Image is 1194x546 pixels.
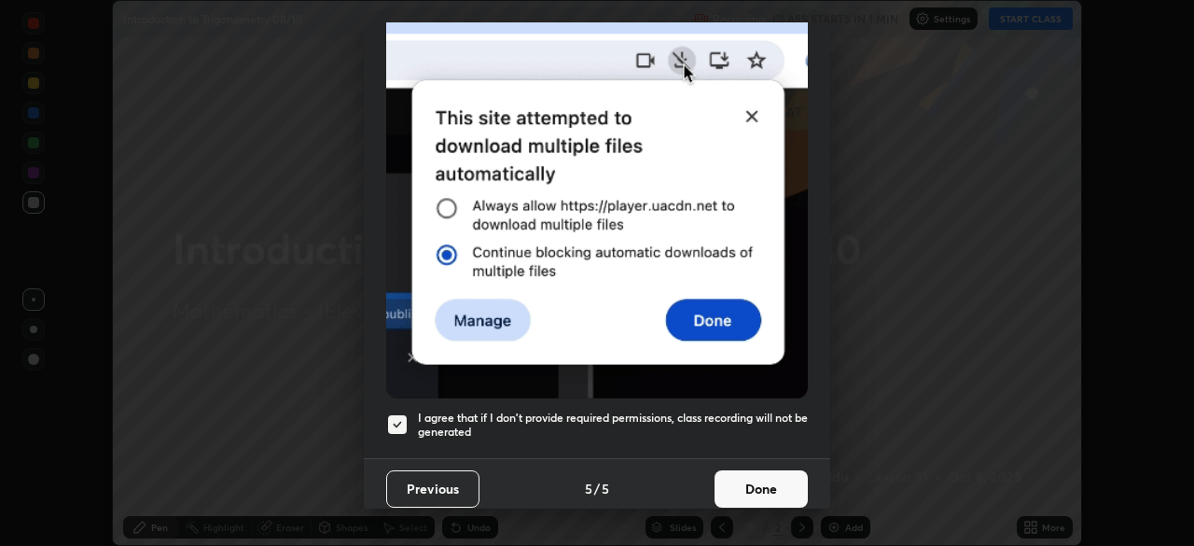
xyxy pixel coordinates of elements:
h4: / [594,479,600,498]
h5: I agree that if I don't provide required permissions, class recording will not be generated [418,411,808,440]
button: Previous [386,470,479,508]
h4: 5 [602,479,609,498]
button: Done [715,470,808,508]
h4: 5 [585,479,592,498]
